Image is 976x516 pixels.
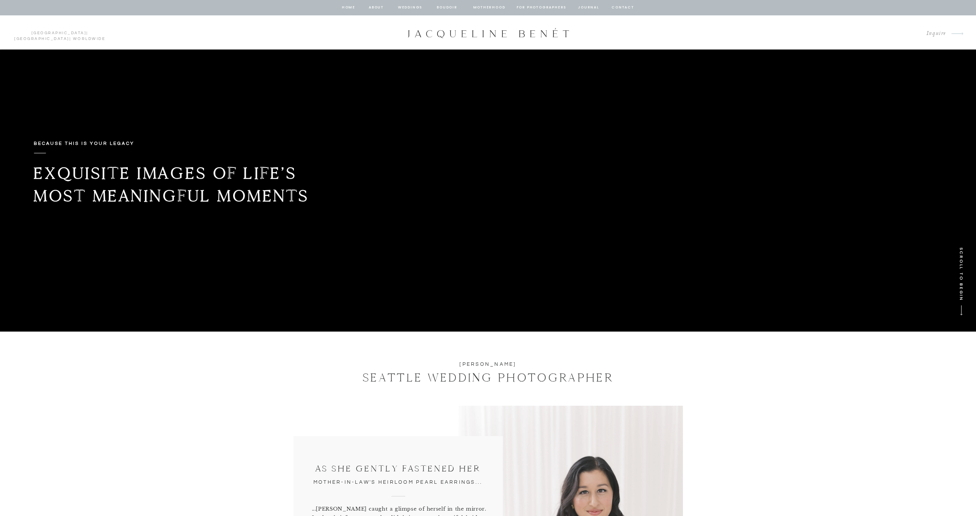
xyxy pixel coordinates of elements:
[397,4,423,11] a: Weddings
[33,163,309,206] b: Exquisite images of life’s most meaningful moments
[577,4,601,11] a: journal
[310,478,486,486] p: Mother-In-Law's Heirloom Pearl Earrings...
[436,4,458,11] a: BOUDOIR
[338,368,638,387] h1: SEATTLE WEDDING PHOTOGRAPHER
[956,247,965,312] p: SCROLL TO BEGIN
[368,4,384,11] a: about
[341,4,356,11] a: home
[517,4,567,11] a: for photographers
[611,4,635,11] a: contact
[11,30,109,35] p: | | Worldwide
[31,31,87,35] a: [GEOGRAPHIC_DATA]
[34,141,134,146] b: Because this is your legacy
[310,463,486,476] p: As she Gently Fastened Her
[14,37,70,41] a: [GEOGRAPHIC_DATA]
[920,28,946,39] a: Inquire
[473,4,505,11] a: Motherhood
[415,360,562,368] h2: [PERSON_NAME]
